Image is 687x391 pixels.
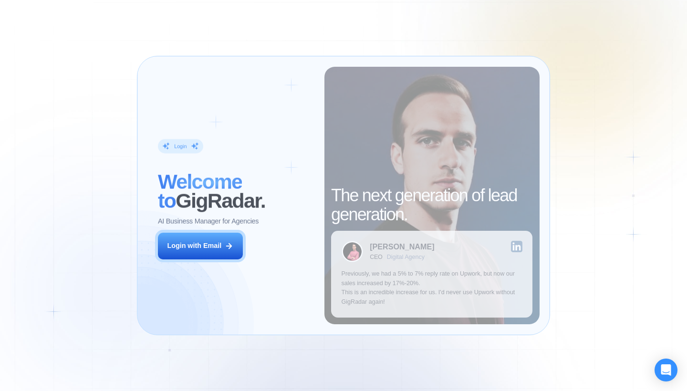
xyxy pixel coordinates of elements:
[158,233,243,259] button: Login with Email
[655,359,677,381] div: Open Intercom Messenger
[331,186,532,224] h2: The next generation of lead generation.
[167,241,221,251] div: Login with Email
[342,269,522,307] p: Previously, we had a 5% to 7% reply rate on Upwork, but now our sales increased by 17%-20%. This ...
[387,254,425,260] div: Digital Agency
[370,243,434,250] div: [PERSON_NAME]
[158,170,242,212] span: Welcome to
[174,143,187,150] div: Login
[370,254,383,260] div: CEO
[158,172,314,210] h2: ‍ GigRadar.
[158,217,259,226] p: AI Business Manager for Agencies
